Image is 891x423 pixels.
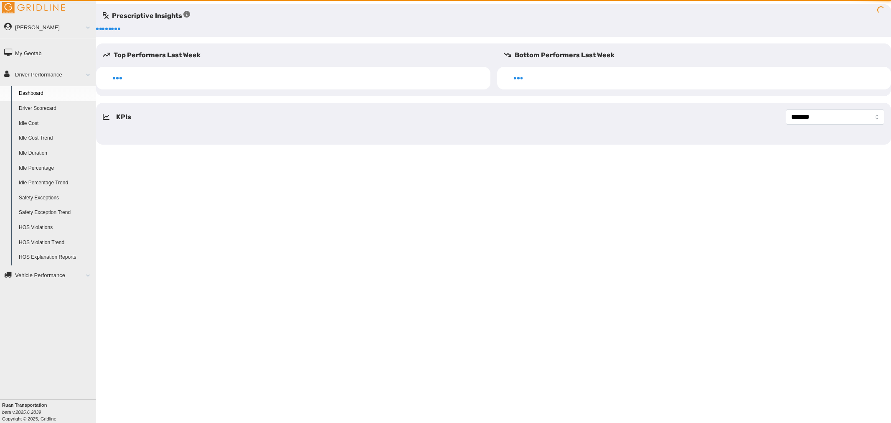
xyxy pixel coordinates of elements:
b: Ruan Transportation [2,403,47,408]
a: Idle Percentage Trend [15,176,96,191]
a: Safety Exception Trend [15,205,96,220]
a: HOS Violations [15,220,96,235]
a: Idle Cost Trend [15,131,96,146]
a: HOS Violation Audit Reports [15,265,96,280]
a: Idle Duration [15,146,96,161]
div: Copyright © 2025, Gridline [2,402,96,422]
a: Idle Percentage [15,161,96,176]
i: beta v.2025.6.2839 [2,410,41,415]
a: Safety Exceptions [15,191,96,206]
h5: Prescriptive Insights [103,11,190,21]
a: Dashboard [15,86,96,101]
h5: KPIs [116,112,131,122]
a: HOS Explanation Reports [15,250,96,265]
a: HOS Violation Trend [15,235,96,250]
a: Driver Scorecard [15,101,96,116]
h5: Top Performers Last Week [103,50,490,60]
img: Gridline [2,2,65,13]
a: Idle Cost [15,116,96,131]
